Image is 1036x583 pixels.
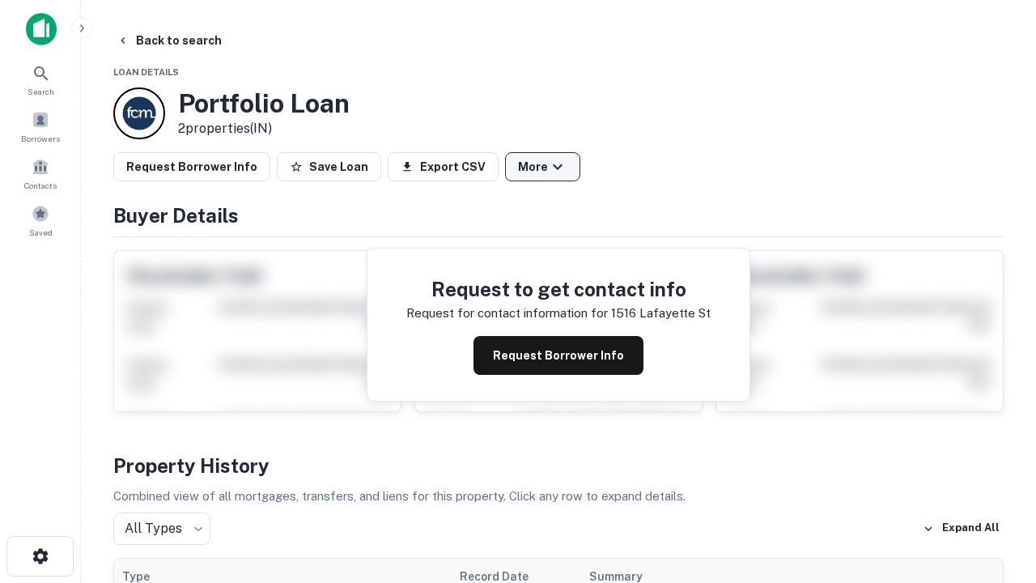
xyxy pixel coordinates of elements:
span: Contacts [24,179,57,192]
button: Back to search [110,26,228,55]
span: Saved [29,226,53,239]
a: Contacts [5,151,76,195]
p: Combined view of all mortgages, transfers, and liens for this property. Click any row to expand d... [113,487,1004,506]
button: More [505,152,580,181]
img: capitalize-icon.png [26,13,57,45]
div: All Types [113,513,210,545]
h4: Request to get contact info [406,274,711,304]
a: Borrowers [5,104,76,148]
span: Loan Details [113,67,179,77]
h3: Portfolio Loan [178,88,350,119]
button: Export CSV [388,152,499,181]
button: Save Loan [277,152,381,181]
p: Request for contact information for [406,304,608,323]
button: Expand All [919,517,1004,541]
a: Search [5,57,76,101]
iframe: Chat Widget [955,453,1036,531]
p: 2 properties (IN) [178,119,350,138]
h4: Property History [113,451,1004,480]
h4: Buyer Details [113,201,1004,230]
a: Saved [5,198,76,242]
button: Request Borrower Info [473,336,643,375]
span: Search [28,85,54,98]
button: Request Borrower Info [113,152,270,181]
p: 1516 lafayette st [611,304,711,323]
span: Borrowers [21,132,60,145]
